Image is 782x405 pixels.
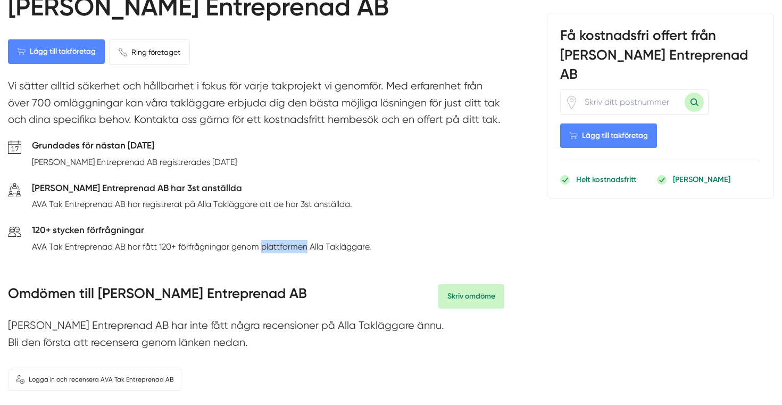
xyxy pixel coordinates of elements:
[8,78,504,133] p: Vi sätter alltid säkerhet och hållbarhet i fokus för varje takprojekt vi genomför. Med erfarenhet...
[576,174,636,185] p: Helt kostnadsfritt
[32,197,352,211] p: AVA Tak Entreprenad AB har registrerat på Alla Takläggare att de har 3st anställda.
[578,90,685,114] input: Skriv ditt postnummer
[673,174,730,185] p: [PERSON_NAME]
[438,284,504,309] a: Skriv omdöme
[8,39,105,64] : Lägg till takföretag
[560,123,657,148] : Lägg till takföretag
[32,181,352,198] h5: [PERSON_NAME] Entreprenad AB har 3st anställda
[8,284,307,309] h3: Omdömen till [PERSON_NAME] Entreprenad AB
[32,155,237,169] p: [PERSON_NAME] Entreprenad AB registrerades [DATE]
[32,223,371,240] h5: 120+ stycken förfrågningar
[560,26,761,89] h3: Få kostnadsfri offert från [PERSON_NAME] Entreprenad AB
[29,375,173,385] span: Logga in och recensera AVA Tak Entreprenad AB
[109,39,190,65] a: Ring företaget
[685,93,704,112] button: Sök med postnummer
[565,95,578,109] span: Klicka för att använda din position.
[565,95,578,109] svg: Pin / Karta
[32,240,371,253] p: AVA Tak Entreprenad AB har fått 120+ förfrågningar genom plattformen Alla Takläggare.
[131,46,180,58] span: Ring företaget
[32,138,237,155] h5: Grundades för nästan [DATE]
[8,369,181,391] a: Logga in och recensera AVA Tak Entreprenad AB
[8,317,504,356] p: [PERSON_NAME] Entreprenad AB har inte fått några recensioner på Alla Takläggare ännu. Bli den för...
